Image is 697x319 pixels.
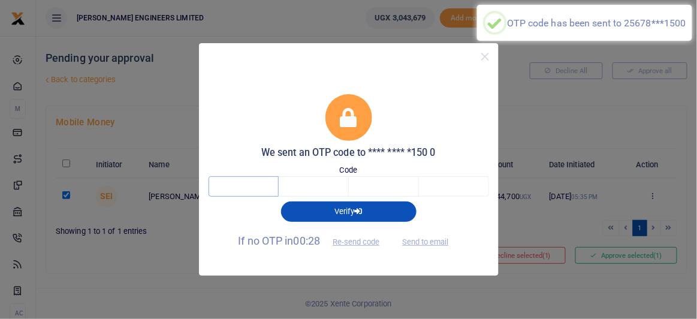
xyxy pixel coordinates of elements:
button: Verify [281,201,417,222]
span: 00:28 [294,234,321,247]
label: Code [340,164,357,176]
span: If no OTP in [239,234,390,247]
button: Close [476,48,494,65]
div: OTP code has been sent to 25678***1500 [507,17,686,29]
